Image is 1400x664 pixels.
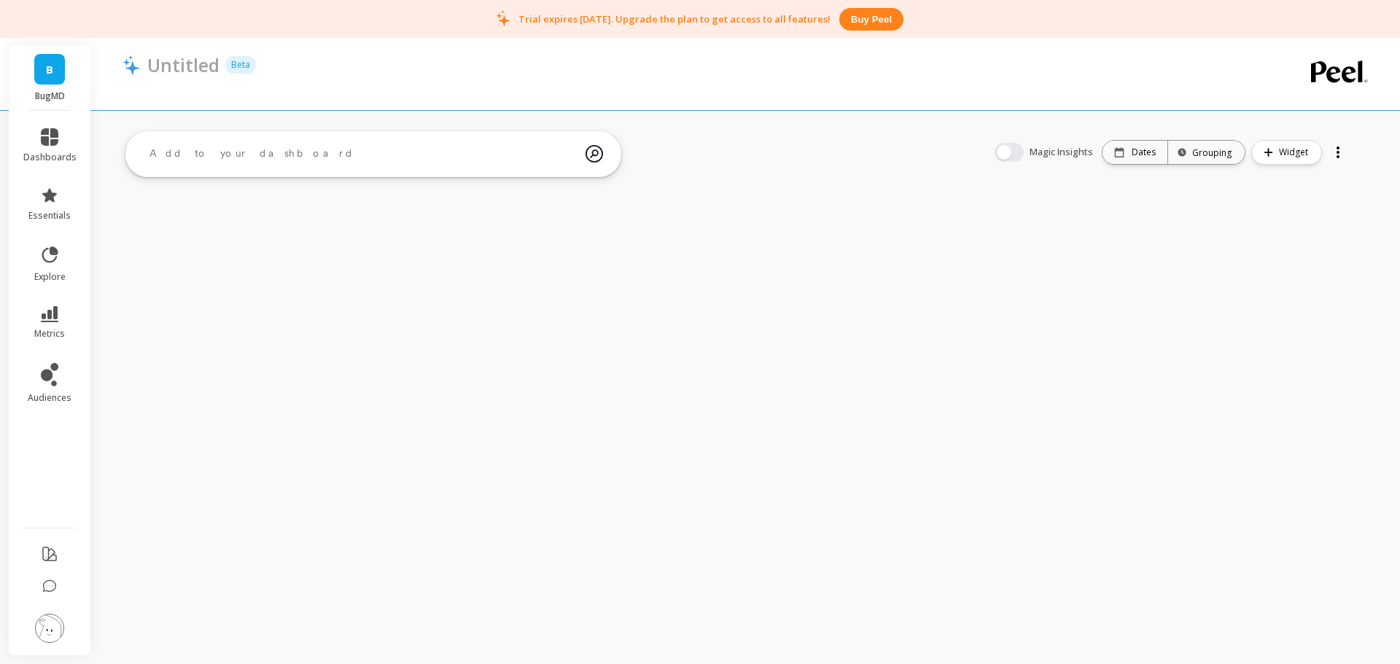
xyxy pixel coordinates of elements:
div: Grouping [1181,146,1232,160]
p: Trial expires [DATE]. Upgrade the plan to get access to all features! [518,12,831,26]
span: Widget [1279,145,1312,160]
p: Untitled [147,52,219,77]
span: essentials [28,210,71,222]
span: audiences [28,392,71,404]
span: dashboards [23,152,77,163]
span: metrics [34,328,65,340]
p: Dates [1132,147,1156,158]
span: explore [34,271,66,283]
span: Magic Insights [1030,145,1096,160]
img: profile picture [35,614,64,643]
span: B [46,61,53,78]
button: Buy peel [839,8,903,31]
p: Beta [225,56,256,74]
button: Widget [1251,140,1322,165]
img: magic search icon [586,134,603,173]
img: header icon [122,55,140,75]
p: BugMD [23,90,77,102]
